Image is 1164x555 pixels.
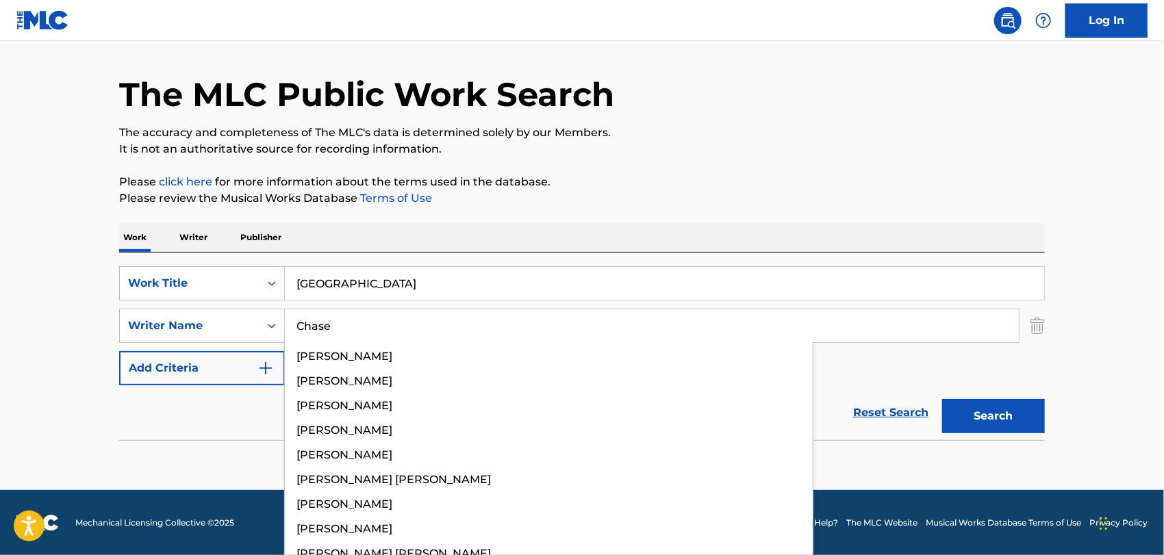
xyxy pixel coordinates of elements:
[128,318,251,334] div: Writer Name
[1030,309,1045,343] img: Delete Criterion
[119,174,1045,190] p: Please for more information about the terms used in the database.
[119,141,1045,157] p: It is not an authoritative source for recording information.
[16,515,59,531] img: logo
[296,522,392,535] span: [PERSON_NAME]
[790,517,838,529] a: Need Help?
[296,399,392,412] span: [PERSON_NAME]
[1000,12,1016,29] img: search
[296,498,392,511] span: [PERSON_NAME]
[175,223,212,252] p: Writer
[942,399,1045,433] button: Search
[16,10,69,30] img: MLC Logo
[296,350,392,363] span: [PERSON_NAME]
[119,351,285,385] button: Add Criteria
[75,517,234,529] span: Mechanical Licensing Collective © 2025
[236,223,286,252] p: Publisher
[119,74,614,115] h1: The MLC Public Work Search
[357,192,432,205] a: Terms of Use
[846,517,918,529] a: The MLC Website
[296,424,392,437] span: [PERSON_NAME]
[1030,7,1057,34] div: Help
[119,266,1045,440] form: Search Form
[1096,489,1164,555] iframe: Chat Widget
[926,517,1081,529] a: Musical Works Database Terms of Use
[119,125,1045,141] p: The accuracy and completeness of The MLC's data is determined solely by our Members.
[257,360,274,376] img: 9d2ae6d4665cec9f34b9.svg
[1065,3,1148,38] a: Log In
[296,448,392,461] span: [PERSON_NAME]
[296,473,491,486] span: [PERSON_NAME] [PERSON_NAME]
[994,7,1022,34] a: Public Search
[1035,12,1052,29] img: help
[119,190,1045,207] p: Please review the Musical Works Database
[119,223,151,252] p: Work
[296,374,392,387] span: [PERSON_NAME]
[159,175,212,188] a: click here
[128,275,251,292] div: Work Title
[1089,517,1148,529] a: Privacy Policy
[846,398,935,428] a: Reset Search
[1100,503,1108,544] div: Drag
